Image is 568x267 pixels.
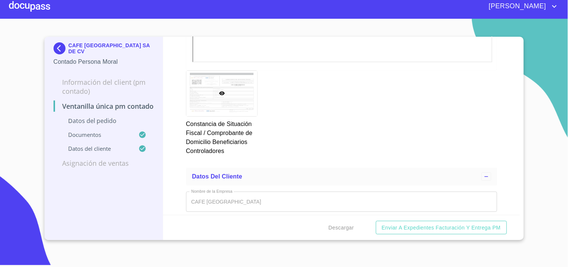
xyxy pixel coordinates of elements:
[54,42,154,57] div: CAFE [GEOGRAPHIC_DATA] SA DE CV
[54,131,139,138] p: Documentos
[54,159,154,168] p: Asignación de Ventas
[192,173,242,180] span: Datos del cliente
[54,117,154,125] p: Datos del pedido
[54,145,139,152] p: Datos del cliente
[54,78,154,96] p: Información del Client (PM contado)
[186,168,497,186] div: Datos del cliente
[54,42,69,54] img: Docupass spot blue
[54,102,154,111] p: Ventanilla única PM contado
[328,223,354,232] span: Descargar
[69,42,154,54] p: CAFE [GEOGRAPHIC_DATA] SA DE CV
[376,221,507,235] button: Enviar a Expedientes Facturación y Entrega PM
[325,221,357,235] button: Descargar
[483,0,559,12] button: account of current user
[483,0,550,12] span: [PERSON_NAME]
[186,117,257,156] p: Constancia de Situación Fiscal / Comprobante de Domicilio Beneficiarios Controladores
[382,223,501,232] span: Enviar a Expedientes Facturación y Entrega PM
[54,57,154,66] p: Contado Persona Moral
